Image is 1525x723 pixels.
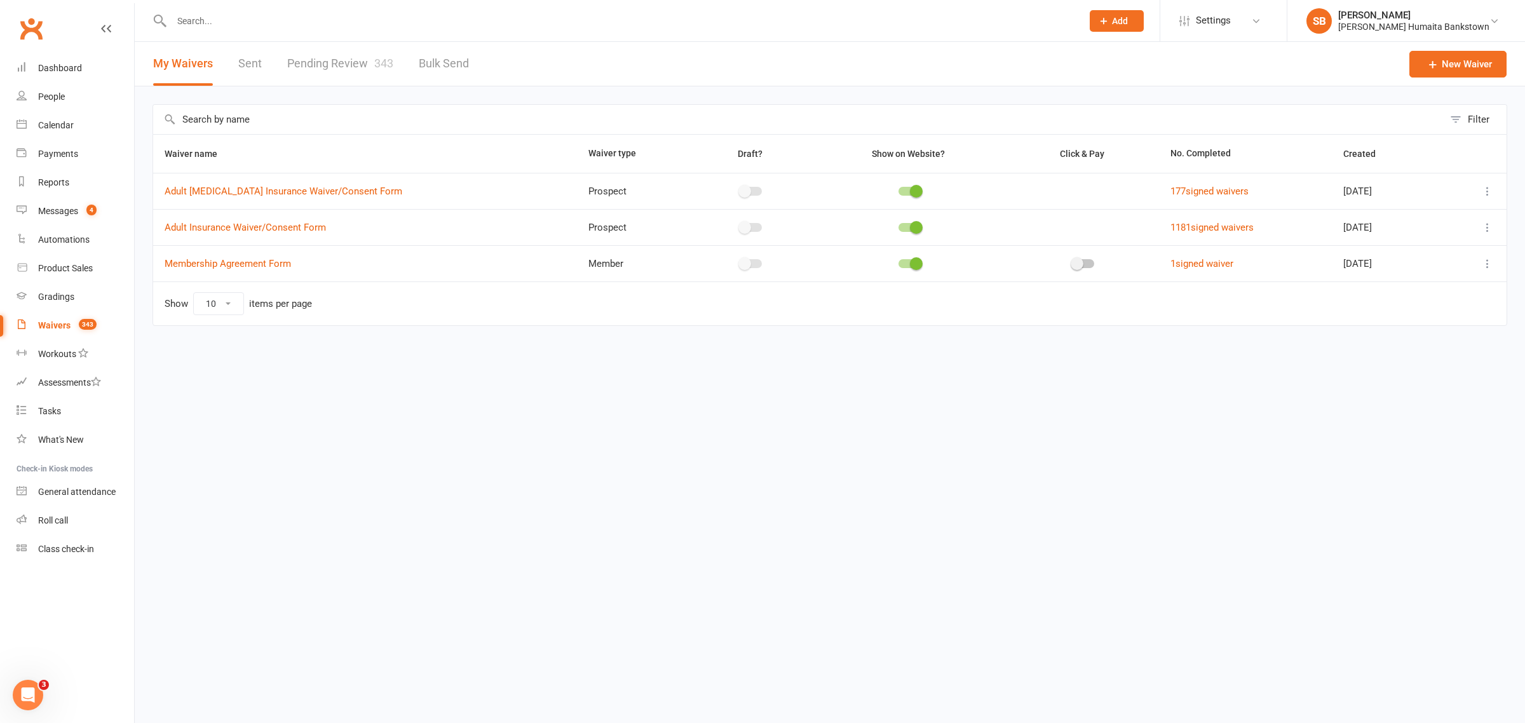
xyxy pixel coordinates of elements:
a: General attendance kiosk mode [17,478,134,506]
button: Click & Pay [1048,146,1118,161]
a: People [17,83,134,111]
th: No. Completed [1159,135,1332,173]
a: Roll call [17,506,134,535]
span: Show on Website? [872,149,945,159]
span: Draft? [738,149,762,159]
a: Automations [17,226,134,254]
a: Product Sales [17,254,134,283]
a: Bulk Send [419,42,469,86]
div: Tasks [38,406,61,416]
a: Assessments [17,368,134,397]
span: 4 [86,205,97,215]
div: Class check-in [38,544,94,554]
div: Show [165,292,312,315]
a: Adult Insurance Waiver/Consent Form [165,222,326,233]
button: Waiver name [165,146,231,161]
div: Automations [38,234,90,245]
div: What's New [38,435,84,445]
a: 1181signed waivers [1170,222,1254,233]
td: Prospect [577,173,692,209]
span: 343 [79,319,97,330]
a: Workouts [17,340,134,368]
div: Assessments [38,377,101,388]
span: 343 [374,57,393,70]
div: General attendance [38,487,116,497]
a: Calendar [17,111,134,140]
div: Reports [38,177,69,187]
a: Sent [238,42,262,86]
a: New Waiver [1409,51,1507,78]
a: Payments [17,140,134,168]
button: Created [1343,146,1390,161]
div: Roll call [38,515,68,525]
iframe: Intercom live chat [13,680,43,710]
a: Tasks [17,397,134,426]
div: Product Sales [38,263,93,273]
a: 1signed waiver [1170,258,1233,269]
div: Waivers [38,320,71,330]
div: Calendar [38,120,74,130]
a: Class kiosk mode [17,535,134,564]
button: My Waivers [153,42,213,86]
div: SB [1306,8,1332,34]
span: Created [1343,149,1390,159]
a: Clubworx [15,13,47,44]
input: Search... [168,12,1073,30]
th: Waiver type [577,135,692,173]
span: Waiver name [165,149,231,159]
a: 177signed waivers [1170,186,1249,197]
div: [PERSON_NAME] Humaita Bankstown [1338,21,1489,32]
td: [DATE] [1332,209,1444,245]
div: Payments [38,149,78,159]
div: Dashboard [38,63,82,73]
a: Membership Agreement Form [165,258,291,269]
div: Messages [38,206,78,216]
a: What's New [17,426,134,454]
a: Waivers 343 [17,311,134,340]
span: Add [1112,16,1128,26]
a: Reports [17,168,134,197]
button: Show on Website? [860,146,959,161]
span: 3 [39,680,49,690]
div: Workouts [38,349,76,359]
input: Search by name [153,105,1444,134]
td: [DATE] [1332,173,1444,209]
div: [PERSON_NAME] [1338,10,1489,21]
td: Prospect [577,209,692,245]
div: Gradings [38,292,74,302]
a: Gradings [17,283,134,311]
a: Adult [MEDICAL_DATA] Insurance Waiver/Consent Form [165,186,402,197]
a: Dashboard [17,54,134,83]
span: Click & Pay [1060,149,1104,159]
td: Member [577,245,692,281]
div: items per page [249,299,312,309]
button: Filter [1444,105,1507,134]
span: Settings [1196,6,1231,35]
a: Pending Review343 [287,42,393,86]
div: Filter [1468,112,1489,127]
button: Add [1090,10,1144,32]
td: [DATE] [1332,245,1444,281]
a: Messages 4 [17,197,134,226]
button: Draft? [726,146,776,161]
div: People [38,91,65,102]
